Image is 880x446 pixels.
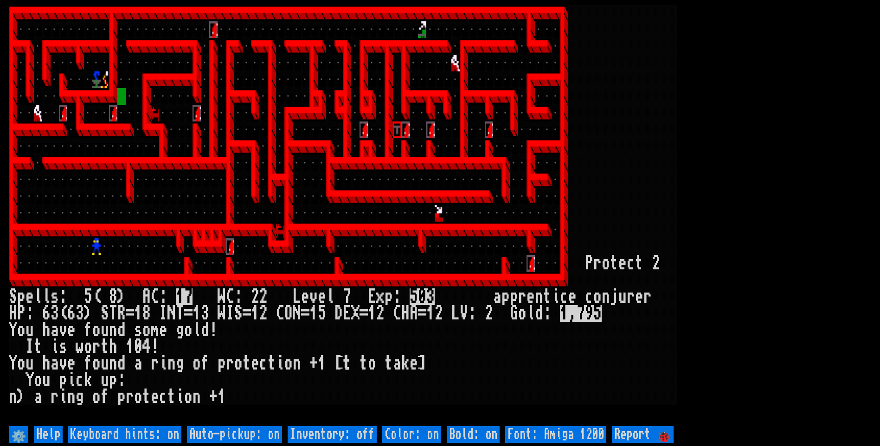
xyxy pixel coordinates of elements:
div: f [84,355,92,372]
div: e [568,288,577,305]
div: Y [26,372,34,389]
div: N [293,305,301,322]
div: k [84,372,92,389]
div: i [159,355,167,372]
div: 3 [51,305,59,322]
div: I [226,305,234,322]
div: R [117,305,126,322]
div: o [193,355,201,372]
div: w [76,338,84,355]
div: t [610,255,618,272]
div: p [59,372,67,389]
div: P [585,255,593,272]
div: p [385,288,393,305]
div: h [109,338,117,355]
div: t [385,355,393,372]
div: k [401,355,410,372]
div: o [142,322,151,338]
div: a [34,389,42,405]
div: : [159,288,167,305]
div: 2 [485,305,493,322]
div: u [618,288,627,305]
div: c [259,355,268,372]
div: : [234,288,243,305]
div: i [51,338,59,355]
div: S [101,305,109,322]
div: C [276,305,284,322]
div: n [9,389,17,405]
div: t [34,338,42,355]
div: o [17,322,26,338]
div: e [26,288,34,305]
div: m [151,322,159,338]
input: Inventory: off [288,426,377,443]
div: + [309,355,318,372]
div: n [535,288,543,305]
div: 2 [652,255,660,272]
div: s [51,288,59,305]
div: h [42,355,51,372]
div: r [643,288,652,305]
div: d [201,322,209,338]
div: A [142,288,151,305]
div: 2 [251,288,259,305]
input: Bold: on [447,426,500,443]
mark: 5 [593,305,602,322]
div: = [301,305,309,322]
div: v [59,322,67,338]
div: l [527,305,535,322]
input: Color: on [382,426,441,443]
mark: 5 [410,288,418,305]
div: p [218,355,226,372]
div: p [109,372,117,389]
div: o [284,355,293,372]
div: ! [209,322,218,338]
div: = [243,305,251,322]
div: 3 [201,305,209,322]
div: a [134,355,142,372]
div: c [560,288,568,305]
div: e [301,288,309,305]
div: 1 [368,305,376,322]
mark: 1 [176,288,184,305]
div: i [276,355,284,372]
div: v [59,355,67,372]
input: Auto-pickup: on [187,426,282,443]
div: T [176,305,184,322]
div: o [134,389,142,405]
div: u [101,372,109,389]
div: 7 [343,288,351,305]
div: e [251,355,259,372]
div: 2 [259,305,268,322]
mark: 0 [418,288,426,305]
div: i [552,288,560,305]
div: ( [92,288,101,305]
div: : [117,372,126,389]
div: T [109,305,117,322]
div: L [451,305,460,322]
div: [ [334,355,343,372]
div: r [126,389,134,405]
div: E [368,288,376,305]
div: 3 [76,305,84,322]
div: r [151,355,159,372]
div: Y [9,355,17,372]
div: Y [9,322,17,338]
div: 2 [435,305,443,322]
div: j [610,288,618,305]
div: P [17,305,26,322]
div: e [67,322,76,338]
div: + [209,389,218,405]
div: 8 [109,288,117,305]
div: r [92,338,101,355]
div: f [84,322,92,338]
div: ( [59,305,67,322]
div: x [376,288,385,305]
div: : [468,305,476,322]
div: t [360,355,368,372]
mark: 7 [184,288,193,305]
div: r [518,288,527,305]
div: l [34,288,42,305]
div: X [351,305,360,322]
div: S [234,305,243,322]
